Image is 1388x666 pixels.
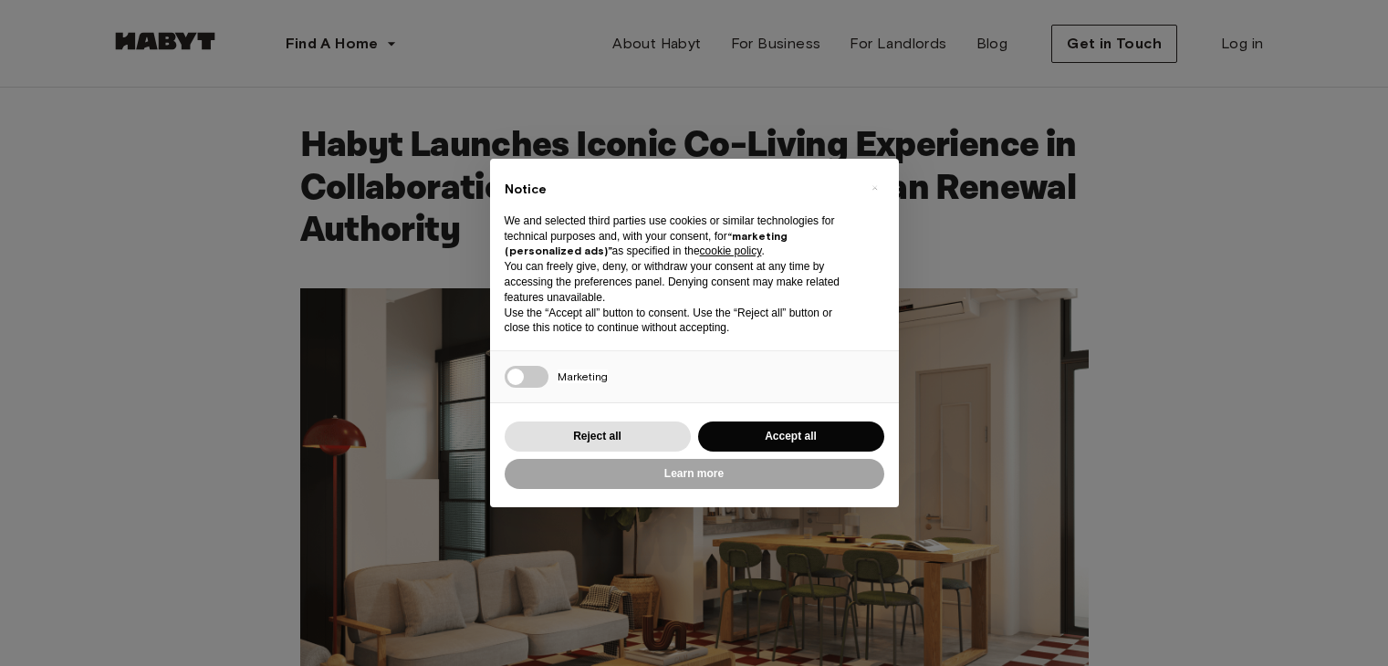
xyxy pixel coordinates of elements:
button: Learn more [505,459,884,489]
a: cookie policy [700,245,762,257]
strong: “marketing (personalized ads)” [505,229,788,258]
p: We and selected third parties use cookies or similar technologies for technical purposes and, wit... [505,213,855,259]
h2: Notice [505,181,855,199]
p: Use the “Accept all” button to consent. Use the “Reject all” button or close this notice to conti... [505,306,855,337]
button: Close this notice [861,173,890,203]
button: Reject all [505,421,691,452]
span: Marketing [558,369,608,383]
button: Accept all [698,421,884,452]
span: × [871,177,878,199]
p: You can freely give, deny, or withdraw your consent at any time by accessing the preferences pane... [505,259,855,305]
